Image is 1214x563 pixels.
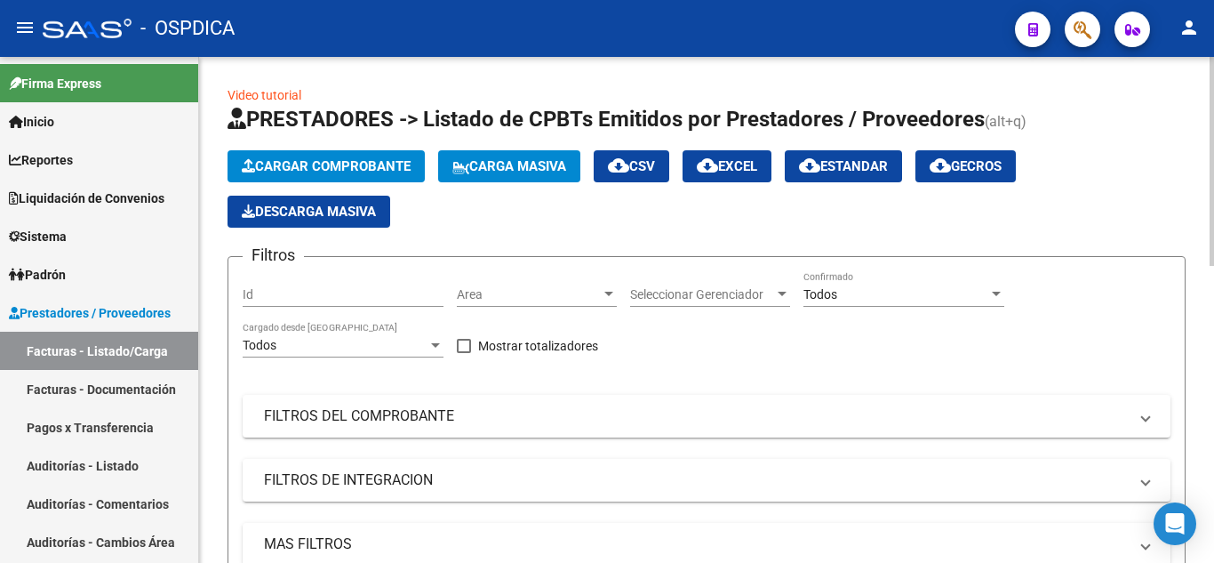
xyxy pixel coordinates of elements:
div: Open Intercom Messenger [1154,503,1196,545]
span: CSV [608,158,655,174]
button: Carga Masiva [438,150,580,182]
h3: Filtros [243,243,304,268]
span: Cargar Comprobante [242,158,411,174]
mat-icon: cloud_download [930,155,951,176]
span: Carga Masiva [452,158,566,174]
span: Firma Express [9,74,101,93]
app-download-masive: Descarga masiva de comprobantes (adjuntos) [228,196,390,228]
span: Inicio [9,112,54,132]
mat-icon: menu [14,17,36,38]
mat-icon: cloud_download [697,155,718,176]
mat-panel-title: MAS FILTROS [264,535,1128,554]
button: CSV [594,150,669,182]
button: Cargar Comprobante [228,150,425,182]
span: Todos [803,287,837,302]
span: EXCEL [697,158,757,174]
span: Gecros [930,158,1002,174]
span: Area [457,287,601,302]
mat-icon: cloud_download [608,155,629,176]
span: Prestadores / Proveedores [9,303,171,323]
mat-icon: cloud_download [799,155,820,176]
span: Sistema [9,227,67,246]
span: Mostrar totalizadores [478,335,598,357]
span: - OSPDICA [140,9,235,48]
button: EXCEL [683,150,771,182]
mat-panel-title: FILTROS DE INTEGRACION [264,471,1128,490]
span: Seleccionar Gerenciador [630,287,774,302]
button: Descarga Masiva [228,196,390,228]
span: Estandar [799,158,888,174]
mat-expansion-panel-header: FILTROS DE INTEGRACION [243,459,1170,502]
span: Descarga Masiva [242,204,376,220]
mat-expansion-panel-header: FILTROS DEL COMPROBANTE [243,395,1170,438]
span: Liquidación de Convenios [9,189,164,208]
span: Padrón [9,265,66,285]
span: Todos [243,338,276,352]
button: Gecros [915,150,1016,182]
mat-panel-title: FILTROS DEL COMPROBANTE [264,406,1128,426]
span: (alt+q) [985,113,1026,130]
a: Video tutorial [228,88,301,102]
span: Reportes [9,150,73,170]
span: PRESTADORES -> Listado de CPBTs Emitidos por Prestadores / Proveedores [228,107,985,132]
button: Estandar [785,150,902,182]
mat-icon: person [1178,17,1200,38]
